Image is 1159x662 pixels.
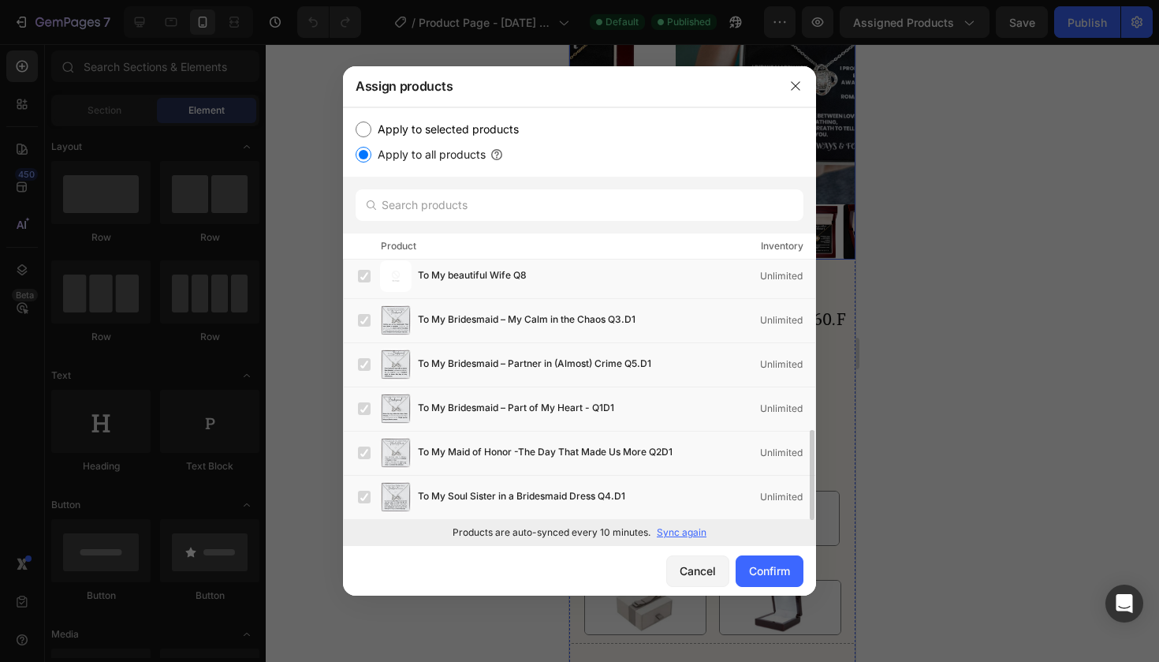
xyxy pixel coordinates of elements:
img: product-img [380,260,412,292]
div: Inventory [761,238,803,254]
div: Cancel [680,563,716,579]
div: Unlimited [760,401,815,417]
label: Apply to all products [371,145,486,164]
span: To My Bridesmaid – Partner in (Almost) Crime Q5.D1 [418,356,651,373]
div: Assign products [343,65,775,107]
img: image_demo.jpg [13,327,34,349]
legend: CHOOSE NECKLACE [94,430,192,446]
span: To My Bridesmaid – Part of My Heart - Q1D1 [418,400,614,417]
span: To My Maid of Honor -The Day That Made Us More Q2D1 [418,444,673,462]
input: Search products [356,189,803,221]
pre: 38% off [121,289,174,309]
button: Confirm [736,555,803,587]
div: Unlimited [760,268,815,284]
div: Unlimited [760,489,815,505]
label: Apply to selected products [371,120,519,139]
img: image_demo.jpg [6,232,33,259]
span: To My Soul Sister in a Bridesmaid Dress Q4.D1 [418,488,625,506]
span: To My beautiful Wife Q8 [418,267,527,285]
div: Drop element here [111,616,195,629]
div: Unlimited [760,312,815,328]
img: product-img [380,305,412,336]
strong: A Gift That Speaks From the Heart [43,332,197,343]
p: Sync again [657,525,706,540]
strong: Fast Shipping — Straight from the [GEOGRAPHIC_DATA] [43,357,197,385]
div: Unlimited [760,357,815,372]
h1: To My beautiful Sweetheart Q3.60.F [6,264,286,287]
span: To My Bridesmaid – My Calm in the Chaos Q3.D1 [418,312,635,329]
strong: Backed by Our Quality Promise [43,398,184,410]
div: /> [343,107,816,545]
img: product-img [380,481,412,513]
img: product-img [380,349,412,380]
div: $59.95 [6,287,58,311]
div: Confirm [749,563,790,579]
div: Unlimited [760,445,815,461]
img: image_demo.jpg [13,361,34,382]
div: Product [381,238,416,254]
img: product-img [380,393,412,425]
p: LAST CHANCE: UP TO 42% OFF [39,235,196,255]
img: product-img [380,437,412,469]
div: $97.00 [64,287,115,311]
legend: CHOOSE GIFT BOX TYPE [84,518,203,534]
button: Cancel [666,555,729,587]
div: Open Intercom Messenger [1105,585,1143,623]
img: image_demo.jpg [13,394,34,415]
p: Products are auto-synced every 10 minutes. [453,525,650,540]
